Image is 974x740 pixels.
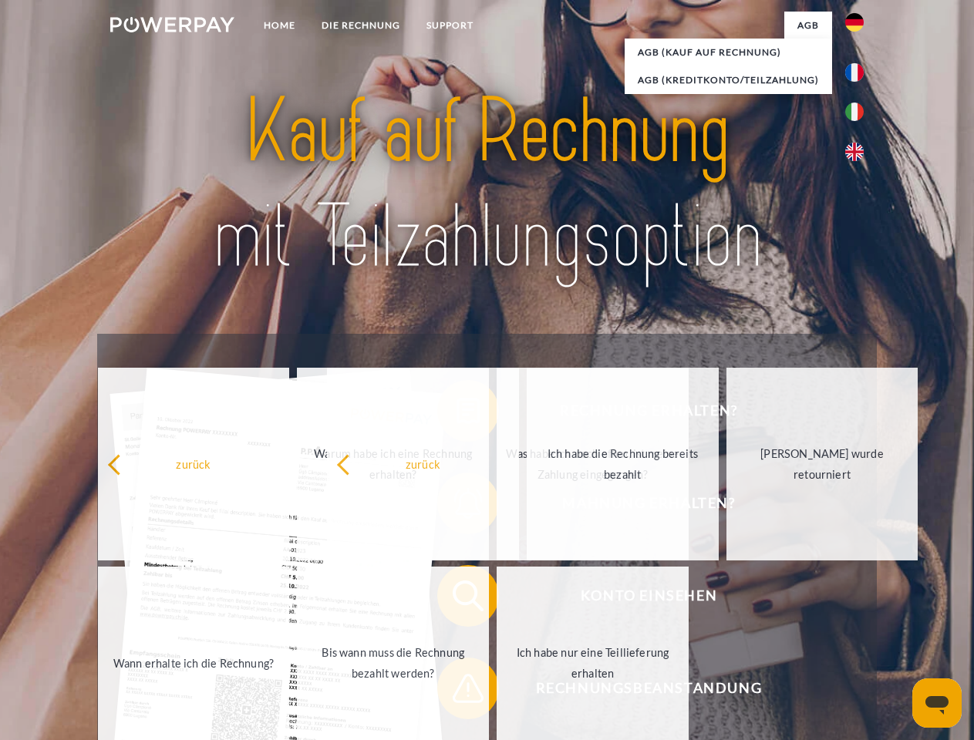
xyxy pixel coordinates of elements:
img: logo-powerpay-white.svg [110,17,234,32]
img: it [845,103,864,121]
img: title-powerpay_de.svg [147,74,827,295]
div: Wann erhalte ich die Rechnung? [107,652,281,673]
div: Ich habe nur eine Teillieferung erhalten [506,642,679,684]
div: zurück [336,453,510,474]
div: [PERSON_NAME] wurde retourniert [736,443,909,485]
div: Bis wann muss die Rechnung bezahlt werden? [306,642,480,684]
div: zurück [107,453,281,474]
a: Home [251,12,308,39]
a: DIE RECHNUNG [308,12,413,39]
a: agb [784,12,832,39]
a: AGB (Kauf auf Rechnung) [625,39,832,66]
img: en [845,143,864,161]
img: fr [845,63,864,82]
div: Ich habe die Rechnung bereits bezahlt [536,443,709,485]
a: AGB (Kreditkonto/Teilzahlung) [625,66,832,94]
img: de [845,13,864,32]
div: Warum habe ich eine Rechnung erhalten? [306,443,480,485]
a: SUPPORT [413,12,487,39]
iframe: Schaltfläche zum Öffnen des Messaging-Fensters [912,678,962,728]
